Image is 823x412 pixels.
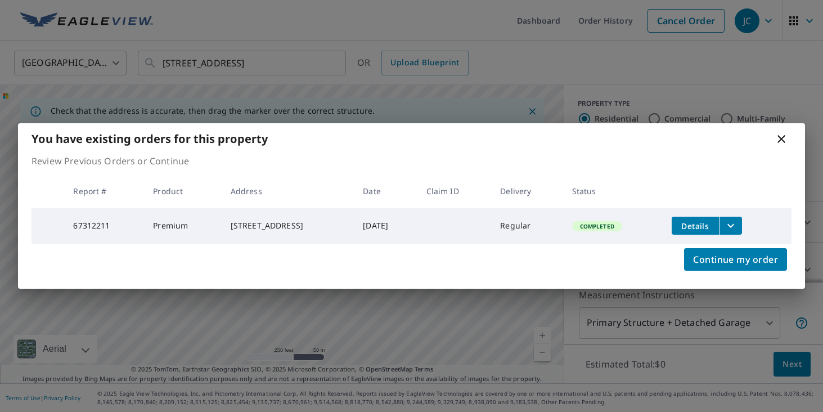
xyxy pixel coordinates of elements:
b: You have existing orders for this property [32,131,268,146]
th: Date [354,174,417,208]
button: Continue my order [684,248,787,271]
th: Product [144,174,221,208]
th: Status [563,174,663,208]
span: Details [678,221,712,231]
th: Address [222,174,354,208]
button: filesDropdownBtn-67312211 [719,217,742,235]
div: [STREET_ADDRESS] [231,220,345,231]
span: Continue my order [693,252,778,267]
th: Report # [64,174,144,208]
td: 67312211 [64,208,144,244]
button: detailsBtn-67312211 [672,217,719,235]
p: Review Previous Orders or Continue [32,154,791,168]
th: Claim ID [417,174,492,208]
td: Regular [491,208,563,244]
th: Delivery [491,174,563,208]
td: [DATE] [354,208,417,244]
span: Completed [573,222,621,230]
td: Premium [144,208,221,244]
